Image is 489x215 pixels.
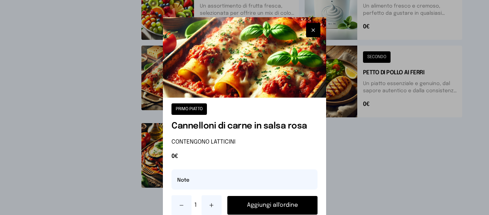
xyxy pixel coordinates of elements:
h1: Cannelloni di carne in salsa rosa [171,121,317,132]
span: 0€ [171,152,317,161]
button: Aggiungi all'ordine [227,196,317,215]
img: Cannelloni di carne in salsa rosa [163,17,326,98]
p: CONTENGONO LATTICINI [171,138,317,146]
span: 1 [194,201,199,210]
button: PRIMO PIATTO [171,103,207,115]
